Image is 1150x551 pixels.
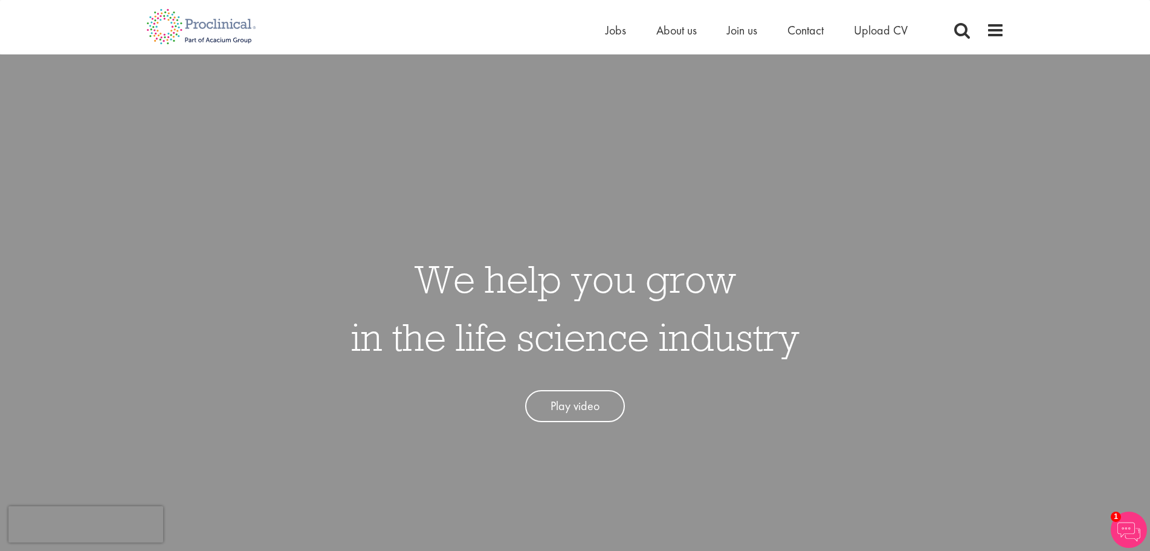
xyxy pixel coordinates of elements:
span: 1 [1111,512,1121,522]
a: Join us [727,22,757,38]
a: About us [656,22,697,38]
img: Chatbot [1111,512,1147,548]
a: Play video [525,390,625,422]
a: Upload CV [854,22,908,38]
h1: We help you grow in the life science industry [351,250,800,366]
a: Jobs [606,22,626,38]
a: Contact [787,22,824,38]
